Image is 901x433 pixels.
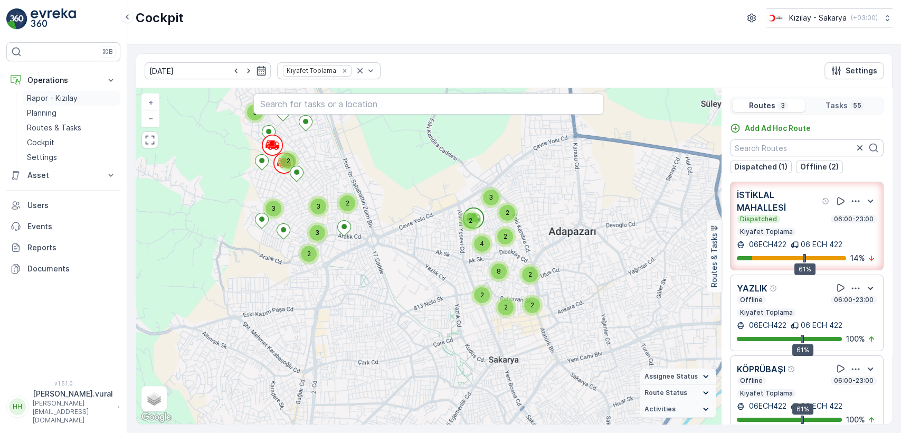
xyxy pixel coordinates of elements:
p: Settings [846,65,877,76]
p: Offline [739,296,764,304]
p: Kıyafet Toplama [739,389,794,398]
div: 3 [263,198,284,219]
p: 06:00-23:00 [833,215,875,223]
div: Help Tooltip Icon [770,284,778,293]
span: 2 [307,250,311,258]
div: 3 [308,196,329,217]
span: 2 [469,216,472,224]
p: Offline [739,376,764,385]
span: 3 [489,193,493,201]
p: Routes & Tasks [709,233,719,288]
p: ⌘B [102,48,113,56]
a: Rapor - Kızılay [23,91,120,106]
p: Planning [27,108,56,118]
p: 06 ECH 422 [801,320,842,331]
div: 61% [792,344,813,356]
button: HH[PERSON_NAME].vural[PERSON_NAME][EMAIL_ADDRESS][DOMAIN_NAME] [6,389,120,425]
p: 55 [852,101,862,110]
div: 2 [521,295,543,316]
div: 3 [244,102,265,123]
p: 3 [780,101,786,110]
p: 06 ECH 422 [801,401,842,411]
div: 2 [298,243,319,265]
input: Search Routes [730,139,884,156]
p: Rapor - Kızılay [27,93,78,103]
p: 06 ECH 422 [801,239,842,250]
a: Documents [6,258,120,279]
p: Documents [27,263,116,274]
a: Users [6,195,120,216]
p: Cockpit [136,10,184,26]
p: 06:00-23:00 [833,376,875,385]
a: Settings [23,150,120,165]
img: logo_light-DOdMpM7g.png [31,8,76,30]
p: Routes & Tasks [27,123,81,133]
span: 4 [480,240,484,248]
div: 2 [495,226,516,247]
span: 2 [480,291,484,299]
a: Events [6,216,120,237]
span: 8 [497,267,501,275]
p: 06ECH422 [747,320,786,331]
p: 14 % [850,253,865,263]
p: 06:00-23:00 [833,296,875,304]
span: 3 [316,202,320,210]
div: 61% [794,263,815,275]
p: YAZLIK [737,282,767,295]
p: Asset [27,170,99,181]
button: Offline (2) [796,161,843,173]
span: 2 [287,157,290,165]
a: Zoom Out [143,110,158,126]
summary: Activities [640,401,716,418]
div: Remove Kıyafet Toplama [339,67,350,75]
a: Reports [6,237,120,258]
p: Offline (2) [800,162,839,172]
p: 06ECH422 [747,239,786,250]
p: Tasks [826,100,848,111]
p: 100 % [846,415,865,425]
summary: Assignee Status [640,369,716,385]
p: Dispatched (1) [734,162,788,172]
p: Events [27,221,116,232]
p: 100 % [846,334,865,344]
p: [PERSON_NAME][EMAIL_ADDRESS][DOMAIN_NAME] [33,399,113,425]
p: KÖPRÜBAŞI [737,363,785,375]
a: Routes & Tasks [23,120,120,135]
a: Planning [23,106,120,120]
span: − [148,114,154,123]
a: Open this area in Google Maps (opens a new window) [139,410,174,424]
p: Kıyafet Toplama [739,228,794,236]
div: 2 [337,193,358,214]
p: ( +03:00 ) [851,14,878,22]
p: Operations [27,75,99,86]
div: 2 [497,202,518,223]
img: Google [139,410,174,424]
span: 2 [504,232,507,240]
img: k%C4%B1z%C4%B1lay_DTAvauz.png [766,12,785,24]
div: 2 [471,285,492,306]
summary: Route Status [640,385,716,401]
span: 3 [315,229,319,237]
span: Activities [644,405,676,413]
p: İSTİKLAL MAHALLESİ [737,189,820,214]
div: 3 [480,187,501,208]
div: Help Tooltip Icon [788,365,796,373]
p: 06ECH422 [747,401,786,411]
div: 3 [307,222,328,243]
p: Kıyafet Toplama [739,308,794,317]
button: Settings [824,62,884,79]
button: Dispatched (1) [730,161,792,173]
p: [PERSON_NAME].vural [33,389,113,399]
div: 2 [278,150,299,172]
span: Route Status [644,389,687,397]
input: Search for tasks or a location [253,93,604,115]
button: Kızılay - Sakarya(+03:00) [766,8,893,27]
input: dd/mm/yyyy [145,62,271,79]
p: Dispatched [739,215,778,223]
div: 2 [519,264,540,285]
a: Zoom In [143,95,158,110]
div: 2 [460,210,481,231]
button: Operations [6,70,120,91]
p: Reports [27,242,116,253]
span: 2 [530,301,534,309]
